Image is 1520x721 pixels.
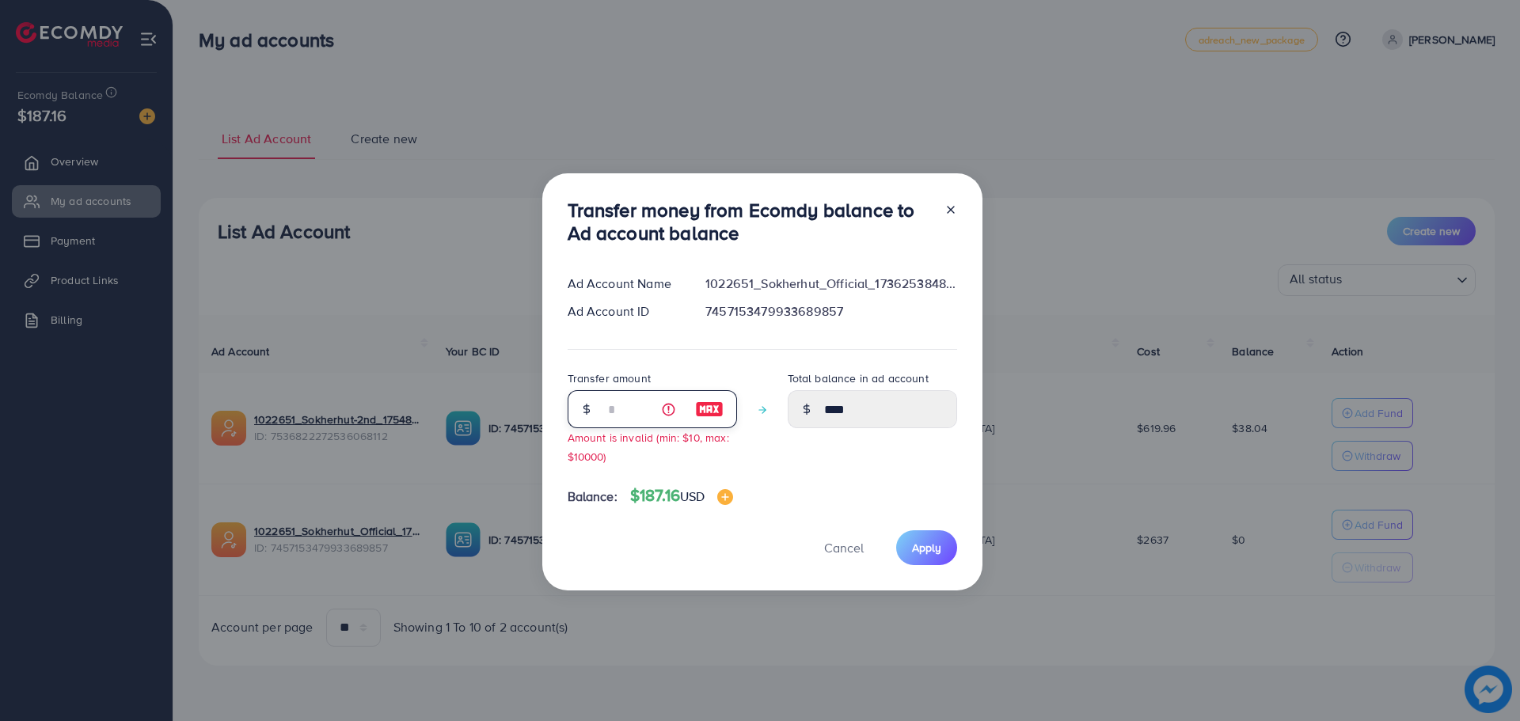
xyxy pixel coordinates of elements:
span: USD [680,488,705,505]
div: 1022651_Sokherhut_Official_1736253848560 [693,275,969,293]
div: Ad Account ID [555,302,693,321]
span: Balance: [568,488,617,506]
button: Apply [896,530,957,564]
h3: Transfer money from Ecomdy balance to Ad account balance [568,199,932,245]
h4: $187.16 [630,486,734,506]
img: image [695,400,724,419]
img: image [717,489,733,505]
div: 7457153479933689857 [693,302,969,321]
label: Transfer amount [568,370,651,386]
small: Amount is invalid (min: $10, max: $10000) [568,430,729,463]
span: Cancel [824,539,864,556]
div: Ad Account Name [555,275,693,293]
button: Cancel [804,530,883,564]
label: Total balance in ad account [788,370,929,386]
span: Apply [912,540,941,556]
